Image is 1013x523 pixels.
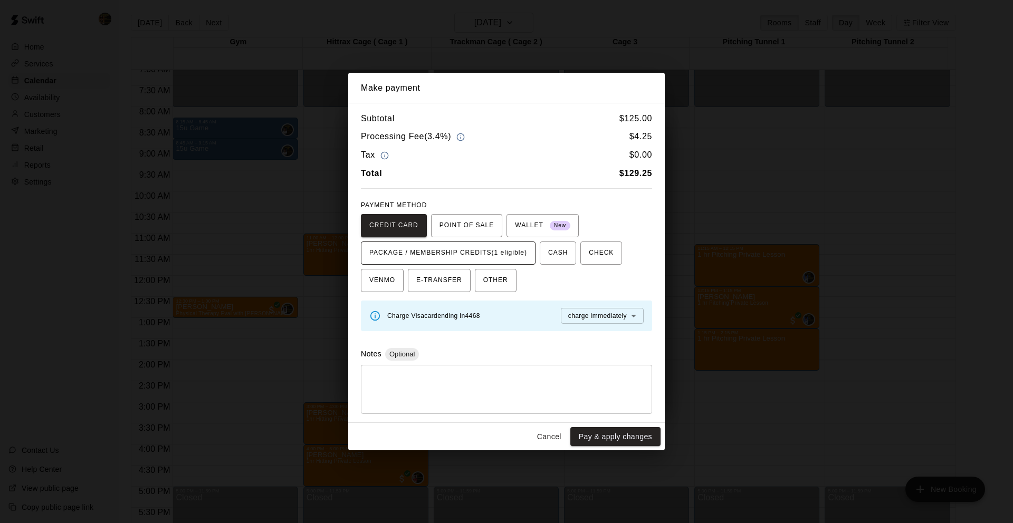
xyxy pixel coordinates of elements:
[361,112,395,125] h6: Subtotal
[431,214,502,237] button: POINT OF SALE
[629,148,652,162] h6: $ 0.00
[515,217,570,234] span: WALLET
[361,350,381,358] label: Notes
[532,427,566,447] button: Cancel
[408,269,471,292] button: E-TRANSFER
[629,130,652,144] h6: $ 4.25
[483,272,508,289] span: OTHER
[580,241,622,265] button: CHECK
[619,112,652,125] h6: $ 125.00
[361,214,427,237] button: CREDIT CARD
[361,241,536,265] button: PACKAGE / MEMBERSHIP CREDITS(1 eligible)
[369,272,395,289] span: VENMO
[589,245,614,261] span: CHECK
[550,219,570,233] span: New
[387,312,480,319] span: Charge Visa card ending in 4468
[548,245,568,261] span: CASH
[568,312,627,319] span: charge immediately
[361,130,467,144] h6: Processing Fee ( 3.4% )
[369,217,418,234] span: CREDIT CARD
[361,201,427,209] span: PAYMENT METHOD
[361,148,391,162] h6: Tax
[369,245,527,261] span: PACKAGE / MEMBERSHIP CREDITS (1 eligible)
[439,217,494,234] span: POINT OF SALE
[385,350,419,358] span: Optional
[361,269,404,292] button: VENMO
[416,272,462,289] span: E-TRANSFER
[475,269,517,292] button: OTHER
[506,214,579,237] button: WALLET New
[619,169,652,178] b: $ 129.25
[570,427,661,447] button: Pay & apply changes
[348,73,665,103] h2: Make payment
[540,241,576,265] button: CASH
[361,169,382,178] b: Total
